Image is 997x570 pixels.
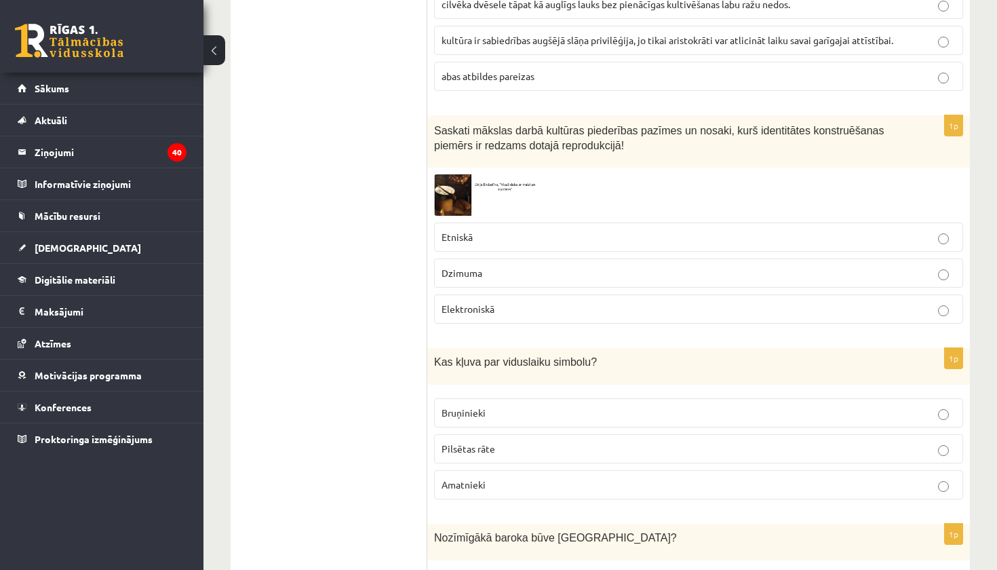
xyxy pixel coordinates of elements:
input: cilvēka dvēsele tāpat kā auglīgs lauks bez pienācīgas kultivēšanas labu ražu nedos. [938,1,949,12]
span: Nozīmīgākā baroka būve [GEOGRAPHIC_DATA]? [434,532,677,544]
input: Amatnieki [938,481,949,492]
span: Atzīmes [35,337,71,349]
i: 40 [168,143,187,161]
input: kultūra ir sabiedrības augšējā slāņa privilēģija, jo tikai aristokrāti var atlicināt laiku savai ... [938,37,949,47]
input: Bruņinieki [938,409,949,420]
input: abas atbildes pareizas [938,73,949,83]
a: Informatīvie ziņojumi [18,168,187,199]
span: Kas kļuva par viduslaiku simbolu? [434,356,597,368]
span: Pilsētas rāte [442,442,495,455]
span: Dzimuma [442,267,482,279]
span: Mācību resursi [35,210,100,222]
span: Konferences [35,401,92,413]
a: [DEMOGRAPHIC_DATA] [18,232,187,263]
legend: Ziņojumi [35,136,187,168]
span: Proktoringa izmēģinājums [35,433,153,445]
span: Digitālie materiāli [35,273,115,286]
input: Etniskā [938,233,949,244]
a: Sākums [18,73,187,104]
a: Atzīmes [18,328,187,359]
a: Rīgas 1. Tālmācības vidusskola [15,24,123,58]
legend: Informatīvie ziņojumi [35,168,187,199]
span: Motivācijas programma [35,369,142,381]
span: Etniskā [442,231,473,243]
input: Pilsētas rāte [938,445,949,456]
a: Ziņojumi40 [18,136,187,168]
span: [DEMOGRAPHIC_DATA] [35,242,141,254]
a: Digitālie materiāli [18,264,187,295]
a: Motivācijas programma [18,360,187,391]
span: Elektroniskā [442,303,494,315]
a: Aktuāli [18,104,187,136]
p: 1p [944,115,963,136]
span: kultūra ir sabiedrības augšējā slāņa privilēģija, jo tikai aristokrāti var atlicināt laiku savai ... [442,34,893,46]
p: 1p [944,523,963,545]
a: Proktoringa izmēģinājums [18,423,187,455]
span: Amatnieki [442,478,486,491]
span: Aktuāli [35,114,67,126]
span: abas atbildes pareizas [442,70,534,82]
span: Sākums [35,82,69,94]
a: Mācību resursi [18,200,187,231]
span: Bruņinieki [442,406,486,419]
span: Saskati mākslas darbā kultūras piederības pazīmes un nosaki, kurš identitātes konstruēšanas piemē... [434,125,884,152]
a: Maksājumi [18,296,187,327]
a: Konferences [18,392,187,423]
input: Elektroniskā [938,305,949,316]
legend: Maksājumi [35,296,187,327]
input: Dzimuma [938,269,949,280]
img: Ekr%C4%81nuz%C5%86%C4%93mums_2024-07-24_222611.png [434,174,536,216]
p: 1p [944,347,963,369]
